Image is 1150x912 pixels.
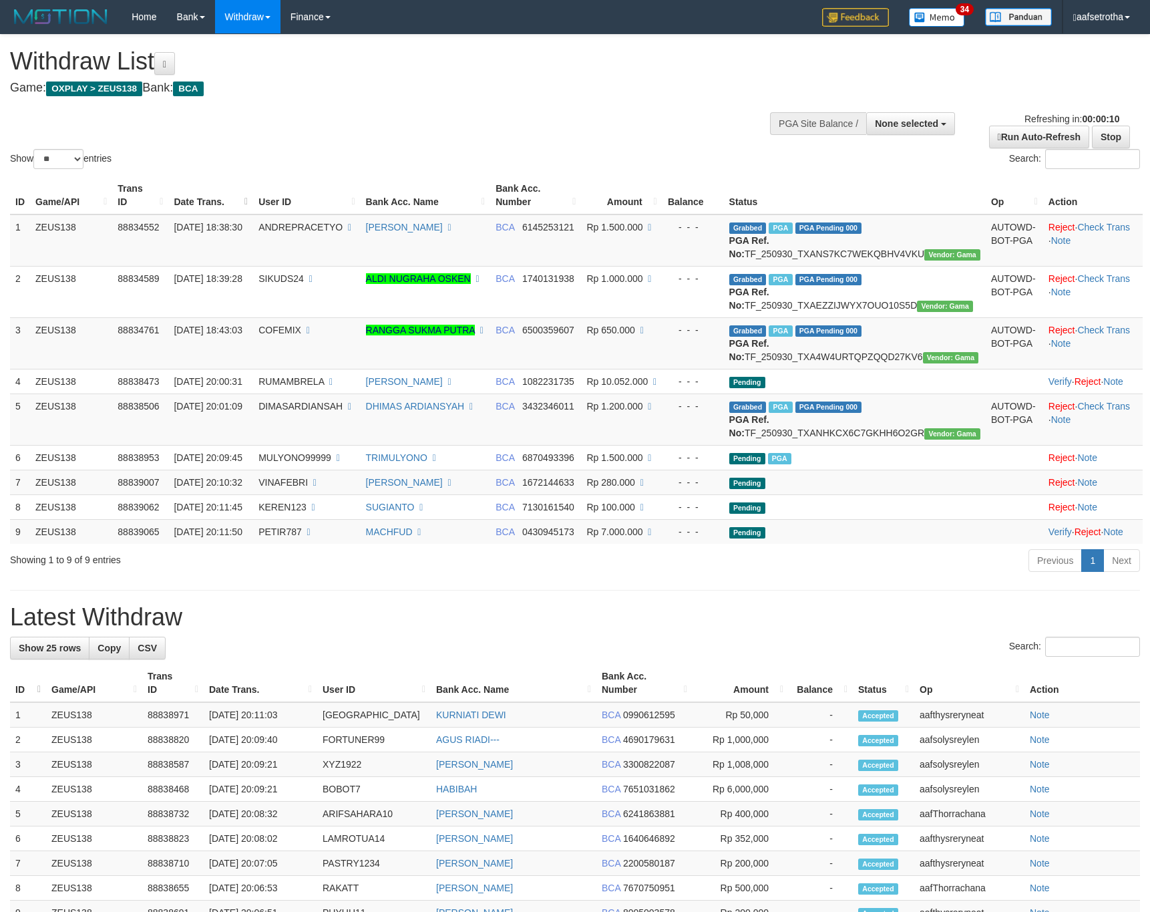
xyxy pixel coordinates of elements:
span: Copy 6241863881 to clipboard [623,822,675,832]
span: BCA [496,222,514,233]
span: BCA [496,490,514,501]
h4: Game: Bank: [10,82,753,95]
span: OXPLAY > ZEUS138 [46,82,142,96]
select: Showentries [33,149,83,169]
td: 5 [10,407,30,458]
td: 2 [10,266,30,317]
th: Game/API: activate to sort column ascending [30,176,112,214]
a: [PERSON_NAME] [436,896,513,907]
span: 88839007 [117,490,158,501]
span: Pending [730,491,766,502]
span: BCA [602,772,620,783]
th: Game/API: activate to sort column ascending [46,677,142,716]
span: Rp 650.000 [586,325,634,335]
th: Action [1024,677,1140,716]
td: · [1044,508,1143,533]
td: LAMROTUA14 [317,840,431,865]
td: [GEOGRAPHIC_DATA] [317,716,431,741]
td: aafsolysreylen [914,766,1024,790]
th: User ID: activate to sort column ascending [250,176,359,214]
td: ZEUS138 [46,741,142,766]
div: - - - [668,272,719,285]
span: BCA [496,325,514,335]
a: Check Trans [1079,222,1131,233]
span: Rp 1.000.000 [586,273,642,284]
td: aafsolysreylen [914,790,1024,815]
a: [PERSON_NAME] [436,822,513,832]
span: Grabbed [730,325,767,337]
span: Vendor URL: https://trx31.1velocity.biz [918,301,974,312]
th: Op: activate to sort column ascending [914,677,1024,716]
a: DHIMAS ARDIANSYAH [365,414,463,425]
td: ZEUS138 [30,266,112,317]
a: Note [1052,428,1072,438]
span: Vendor URL: https://trx31.1velocity.biz [924,352,980,363]
a: HABIBAH [436,797,477,808]
button: None selected [866,112,955,135]
th: Balance: activate to sort column ascending [789,677,853,716]
td: TF_250930_TXA4W4URTQPZQQD27KV6 [725,317,986,369]
td: · [1044,483,1143,508]
span: BCA [496,515,514,526]
span: PGA Pending [796,415,863,426]
span: Copy 6145253121 to clipboard [522,222,574,233]
td: AUTOWD-BOT-PGA [987,407,1044,458]
span: Copy 1640646892 to clipboard [623,847,675,857]
th: Bank Acc. Name: activate to sort column ascending [359,176,490,214]
label: Search: [1009,149,1140,169]
td: - [789,840,853,865]
a: Reject [1075,376,1102,387]
span: Pending [730,541,766,552]
span: Marked by aafsolysreylen [770,415,793,426]
a: Note [1079,515,1099,526]
td: ZEUS138 [46,790,142,815]
td: 1 [10,716,46,741]
td: AUTOWD-BOT-PGA [987,317,1044,369]
span: 88838506 [117,414,158,425]
div: - - - [668,539,719,552]
td: 6 [10,840,46,865]
td: · [1044,458,1143,483]
td: 6 [10,458,30,483]
td: AUTOWD-BOT-PGA [987,214,1044,267]
td: · · [1044,533,1143,557]
input: Search: [1045,650,1140,670]
td: ZEUS138 [30,407,112,458]
span: 88839062 [117,515,158,526]
td: · · [1044,266,1143,317]
a: SUGIANTO [365,515,413,526]
img: Button%20Memo.svg [903,8,959,27]
a: Note [1030,871,1050,882]
b: PGA Ref. No: [730,235,770,259]
span: 88838473 [117,376,158,387]
td: ZEUS138 [46,716,142,741]
td: ZEUS138 [30,317,112,369]
td: [DATE] 20:07:05 [204,865,317,889]
span: Copy 0430945173 to clipboard [522,540,574,551]
td: [DATE] 20:08:02 [204,840,317,865]
th: Date Trans.: activate to sort column ascending [204,677,317,716]
span: [DATE] 20:09:45 [173,466,241,476]
td: XYZ1922 [317,766,431,790]
td: [DATE] 20:09:40 [204,741,317,766]
span: Marked by aafsolysreylen [770,222,793,234]
td: Rp 1,008,000 [693,766,789,790]
td: 3 [10,766,46,790]
td: 8 [10,508,30,533]
span: Refreshing in: [1024,114,1119,124]
a: Check Trans [1079,273,1131,284]
td: ZEUS138 [30,533,112,557]
span: BCA [173,82,203,96]
th: Status: activate to sort column ascending [853,677,914,716]
span: COFEMIX [255,325,298,335]
span: Pending [730,466,766,478]
span: Grabbed [730,222,767,234]
td: ZEUS138 [30,458,112,483]
a: Reject [1049,414,1076,425]
th: Trans ID: activate to sort column ascending [112,176,168,214]
td: 88838732 [142,815,204,840]
td: - [789,716,853,741]
td: aafthysreryneat [914,840,1024,865]
th: ID: activate to sort column descending [10,677,46,716]
th: Bank Acc. Number: activate to sort column ascending [490,176,581,214]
